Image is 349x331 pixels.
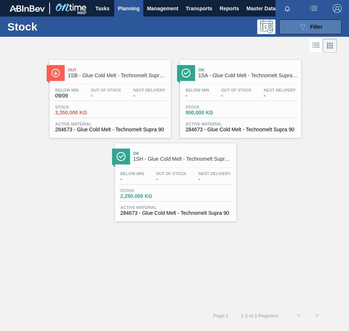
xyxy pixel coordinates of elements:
[120,205,231,210] span: Active Material
[91,93,121,99] span: -
[186,127,296,132] span: 284673 - Glue Cold Melt - Technomelt Supra 90
[133,156,233,162] span: 1SH - Glue Cold Melt - Technomelt Supra 90
[55,88,79,92] span: Below Min
[198,73,298,78] span: 1SA - Glue Cold Melt - Technomelt Supra 90
[174,54,305,138] a: ÍconeOk1SA - Glue Cold Melt - Technomelt Supra 90Below Min-Out Of Stock-Next Delivery-Stock900.00...
[181,68,191,78] img: Ícone
[156,177,187,182] span: -
[257,19,276,34] div: Programming: no user selected
[55,122,165,126] span: Active Material
[91,88,121,92] span: Out Of Stock
[220,4,239,13] span: Reports
[10,5,45,12] img: TNhmsLtSVTkK8tSr43FrP2fwEKptu5GPRR3wAAAABJRU5ErkJggg==
[186,4,212,13] span: Transports
[51,68,60,78] img: Ícone
[109,138,240,221] a: ÍconeOk1SH - Glue Cold Melt - Technomelt Supra 90Below Min-Out Of Stock-Next Delivery-Stock2,250....
[199,177,231,182] span: -
[186,88,209,92] span: Below Min
[133,93,165,99] span: -
[247,4,276,13] span: Master Data
[55,93,79,99] span: 09/09
[55,110,107,115] span: 3,350.000 KG
[221,88,252,92] span: Out Of Stock
[68,73,167,78] span: 1SB - Glue Cold Melt - Technomelt Supra 90
[133,151,233,156] span: Ok
[120,177,144,182] span: -
[310,24,323,30] span: Filter
[120,171,144,176] span: Below Min
[55,127,165,132] span: 284673 - Glue Cold Melt - Technomelt Supra 90
[240,313,278,318] span: 1 - 3 of 3 Registers
[213,313,228,318] span: Page : 1
[289,306,308,325] button: <
[7,22,101,31] h1: Stock
[118,4,140,13] span: Planning
[199,171,231,176] span: Next Delivery
[156,171,187,176] span: Out Of Stock
[186,105,237,109] span: Stock
[264,93,296,99] span: -
[198,68,298,72] span: Ok
[264,88,296,92] span: Next Delivery
[276,3,299,14] button: Notifications
[186,110,237,115] span: 900.000 KG
[133,88,165,92] span: Next Delivery
[120,188,172,193] span: Stock
[279,19,342,34] button: Filter
[55,105,107,109] span: Stock
[186,122,296,126] span: Active Material
[333,4,342,13] img: Logout
[309,39,323,53] div: List Vision
[221,93,252,99] span: -
[120,210,231,216] span: 284673 - Glue Cold Melt - Technomelt Supra 90
[309,4,318,13] img: userActions
[116,152,126,161] img: Ícone
[308,306,326,325] button: >
[147,4,179,13] span: Management
[120,193,172,199] span: 2,250.000 KG
[186,93,209,99] span: -
[68,68,167,72] span: Out
[323,39,337,53] div: Card Vision
[44,54,174,138] a: ÍconeOut1SB - Glue Cold Melt - Technomelt Supra 90Below Min09/09Out Of Stock-Next Delivery-Stock3...
[94,4,111,13] span: Tasks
